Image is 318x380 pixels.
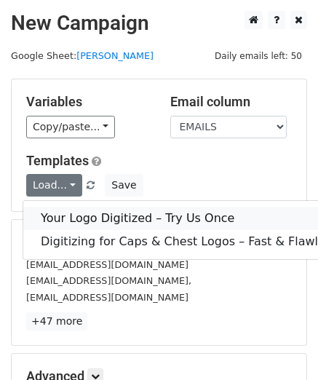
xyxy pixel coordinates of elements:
[26,174,82,197] a: Load...
[11,11,307,36] h2: New Campaign
[210,48,307,64] span: Daily emails left: 50
[26,312,87,330] a: +47 more
[26,153,89,168] a: Templates
[210,50,307,61] a: Daily emails left: 50
[26,275,191,286] small: [EMAIL_ADDRESS][DOMAIN_NAME],
[26,292,188,303] small: [EMAIL_ADDRESS][DOMAIN_NAME]
[245,310,318,380] iframe: Chat Widget
[26,259,188,270] small: [EMAIL_ADDRESS][DOMAIN_NAME]
[76,50,154,61] a: [PERSON_NAME]
[105,174,143,197] button: Save
[26,94,148,110] h5: Variables
[11,50,154,61] small: Google Sheet:
[26,116,115,138] a: Copy/paste...
[170,94,293,110] h5: Email column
